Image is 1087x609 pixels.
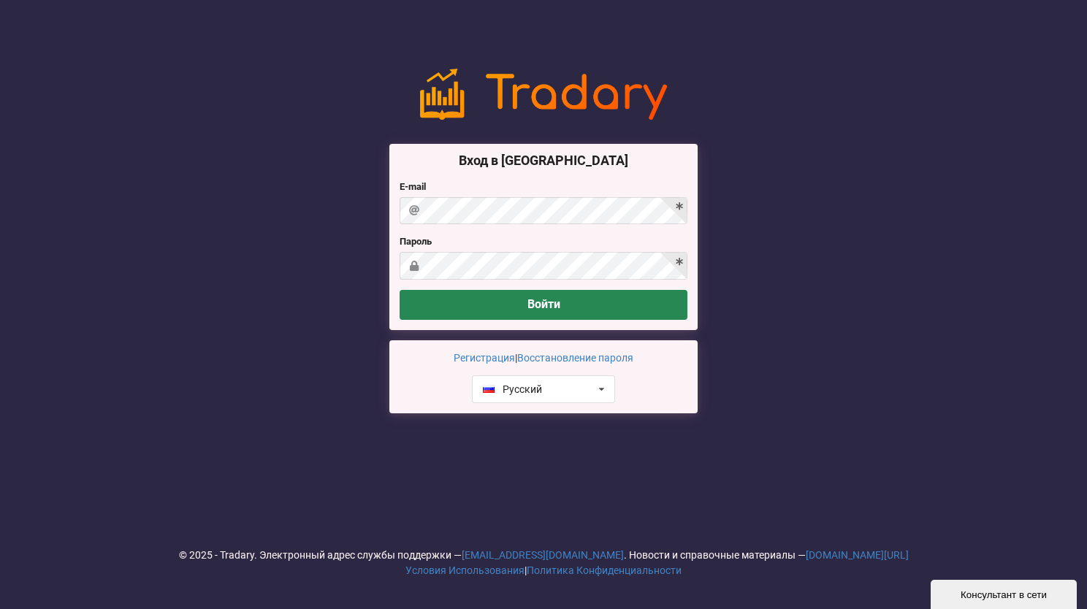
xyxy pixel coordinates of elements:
a: Условия Использования [405,564,525,576]
a: Регистрация [454,352,515,364]
a: Политика Конфиденциальности [527,564,682,576]
h3: Вход в [GEOGRAPHIC_DATA] [400,152,687,169]
a: [DOMAIN_NAME][URL] [806,549,909,561]
a: Восстановление пароля [517,352,633,364]
a: [EMAIL_ADDRESS][DOMAIN_NAME] [462,549,624,561]
img: logo-noslogan-1ad60627477bfbe4b251f00f67da6d4e.png [420,69,667,120]
label: Пароль [400,234,687,249]
button: Войти [400,290,687,320]
label: E-mail [400,180,687,194]
iframe: chat widget [931,577,1080,609]
p: | [400,351,687,365]
div: © 2025 - Tradary. Электронный адрес службы поддержки — . Новости и справочные материалы — | [10,548,1077,578]
div: Русский [483,384,542,394]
